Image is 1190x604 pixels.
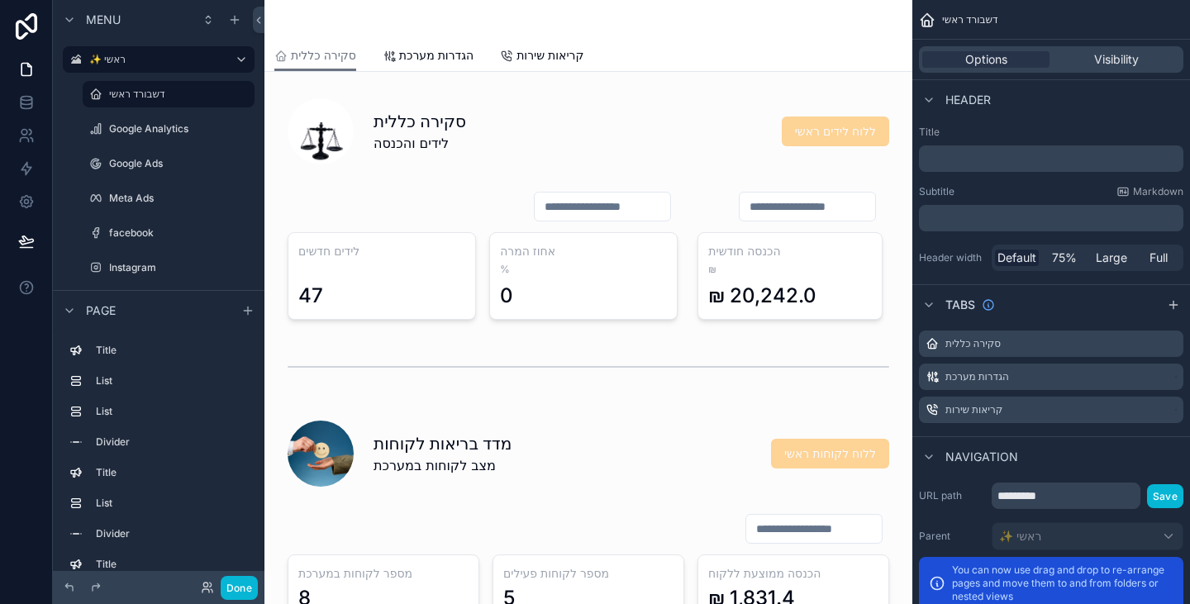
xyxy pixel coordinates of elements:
a: קריאות שירות [500,40,583,74]
label: Divider [96,435,248,449]
a: ✨ ראשי [63,46,255,73]
a: Google Ads [83,150,255,177]
label: Google Ads [109,157,251,170]
a: הגדרות מערכת [383,40,474,74]
span: Page [86,302,116,318]
div: scrollable content [919,145,1183,172]
button: ✨ ראשי [992,522,1183,550]
div: scrollable content [919,205,1183,231]
label: Divider [96,527,248,540]
label: Parent [919,530,985,543]
a: facebook [83,220,255,246]
span: Tabs [945,297,975,313]
label: Title [96,344,248,357]
span: דשבורד ראשי [942,13,998,26]
label: Subtitle [919,185,954,198]
span: הגדרות מערכת [399,47,474,64]
a: Markdown [1116,185,1183,198]
p: You can now use drag and drop to re-arrange pages and move them to and from folders or nested views [952,564,1173,603]
label: Title [96,558,248,571]
label: Instagram [109,261,251,274]
span: ✨ ראשי [999,528,1041,545]
span: Menu [86,12,121,28]
button: Save [1147,484,1183,508]
label: facebook [109,226,251,240]
a: דשבורד ראשי [83,81,255,107]
span: Visibility [1094,51,1139,68]
span: Navigation [945,449,1018,465]
span: Header [945,92,991,108]
a: Google Analytics [83,116,255,142]
label: דשבורד ראשי [109,88,245,101]
a: Instagram [83,254,255,281]
label: Google Analytics [109,122,251,136]
button: Done [221,576,258,600]
span: 75% [1052,250,1077,266]
span: Large [1096,250,1127,266]
div: scrollable content [53,330,264,571]
label: קריאות שירות [945,403,1002,416]
label: הגדרות מערכת [945,370,1009,383]
label: Title [919,126,1183,139]
a: סקירה כללית [274,40,356,72]
a: Meta Ads [83,185,255,212]
span: סקירה כללית [291,47,356,64]
label: ✨ ראשי [89,53,221,66]
label: סקירה כללית [945,337,1001,350]
label: List [96,497,248,510]
span: קריאות שירות [516,47,583,64]
label: List [96,374,248,388]
label: Meta Ads [109,192,251,205]
span: Markdown [1133,185,1183,198]
label: Title [96,466,248,479]
span: Full [1150,250,1168,266]
span: Default [997,250,1036,266]
label: URL path [919,489,985,502]
label: Header width [919,251,985,264]
span: Options [965,51,1007,68]
label: List [96,405,248,418]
